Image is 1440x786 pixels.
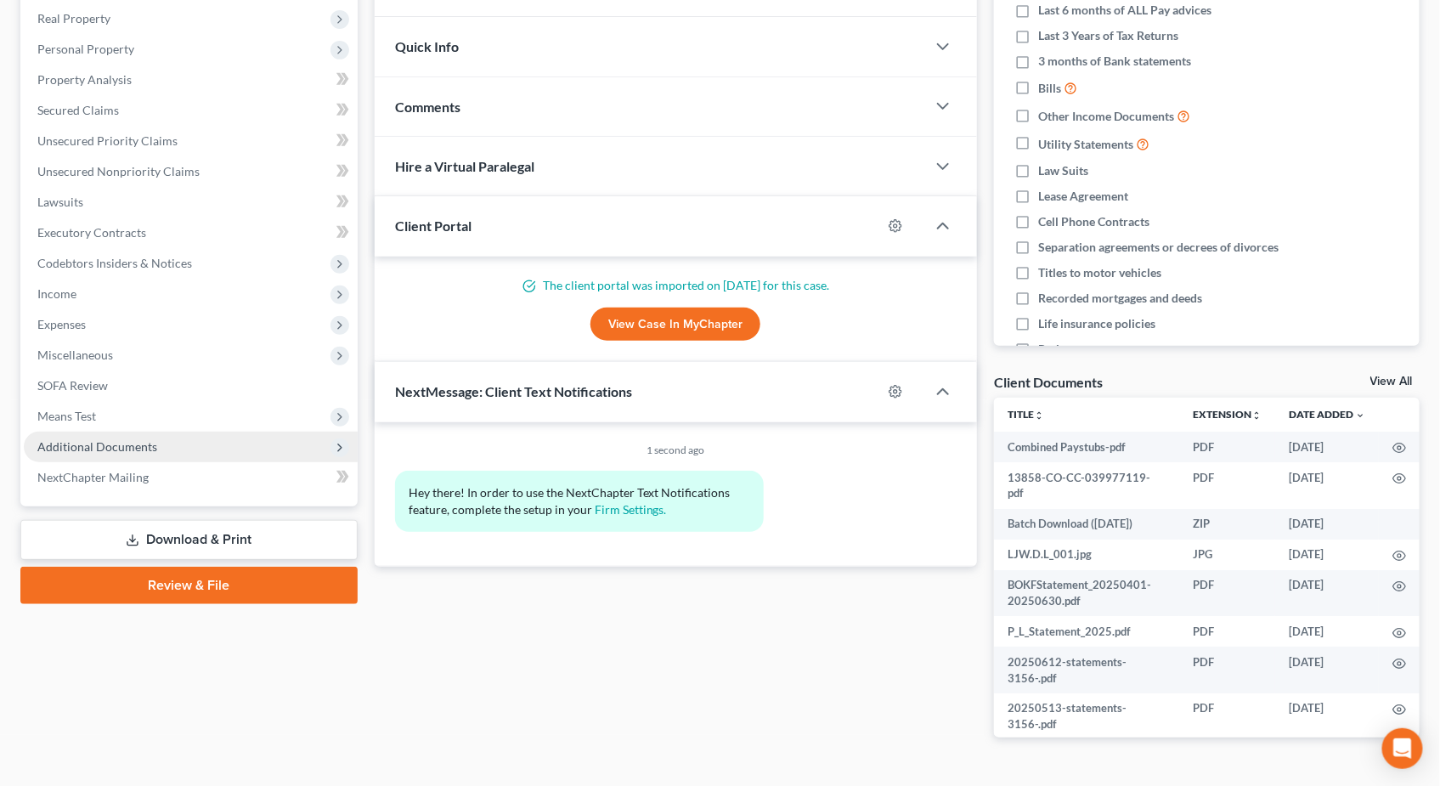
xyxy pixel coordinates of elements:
[395,277,957,294] p: The client portal was imported on [DATE] for this case.
[37,286,76,301] span: Income
[37,317,86,331] span: Expenses
[994,570,1179,617] td: BOKFStatement_20250401-20250630.pdf
[1038,341,1203,358] span: Retirement account statements
[1034,410,1044,421] i: unfold_more
[1382,728,1423,769] div: Open Intercom Messenger
[1038,213,1149,230] span: Cell Phone Contracts
[1275,693,1379,740] td: [DATE]
[994,693,1179,740] td: 20250513-statements-3156-.pdf
[1038,264,1161,281] span: Titles to motor vehicles
[24,95,358,126] a: Secured Claims
[1275,616,1379,647] td: [DATE]
[994,432,1179,462] td: Combined Paystubs-pdf
[20,567,358,604] a: Review & File
[1179,647,1275,693] td: PDF
[37,348,113,362] span: Miscellaneous
[24,462,358,493] a: NextChapter Mailing
[37,378,108,393] span: SOFA Review
[24,218,358,248] a: Executory Contracts
[24,65,358,95] a: Property Analysis
[1275,540,1379,570] td: [DATE]
[37,133,178,148] span: Unsecured Priority Claims
[1038,239,1279,256] span: Separation agreements or decrees of divorces
[1038,315,1155,332] span: Life insurance policies
[1179,570,1275,617] td: PDF
[37,409,96,423] span: Means Test
[395,38,459,54] span: Quick Info
[994,647,1179,693] td: 20250612-statements-3156-.pdf
[1275,462,1379,509] td: [DATE]
[37,72,132,87] span: Property Analysis
[1008,408,1044,421] a: Titleunfold_more
[1193,408,1262,421] a: Extensionunfold_more
[24,126,358,156] a: Unsecured Priority Claims
[1275,509,1379,540] td: [DATE]
[37,470,149,484] span: NextChapter Mailing
[37,256,192,270] span: Codebtors Insiders & Notices
[1179,693,1275,740] td: PDF
[1275,432,1379,462] td: [DATE]
[395,158,534,174] span: Hire a Virtual Paralegal
[37,103,119,117] span: Secured Claims
[994,509,1179,540] td: Batch Download ([DATE])
[37,11,110,25] span: Real Property
[994,373,1103,391] div: Client Documents
[1179,540,1275,570] td: JPG
[1038,188,1128,205] span: Lease Agreement
[395,99,460,115] span: Comments
[37,195,83,209] span: Lawsuits
[37,225,146,240] span: Executory Contracts
[1038,53,1191,70] span: 3 months of Bank statements
[1355,410,1365,421] i: expand_more
[1038,80,1061,97] span: Bills
[20,520,358,560] a: Download & Print
[1275,570,1379,617] td: [DATE]
[37,164,200,178] span: Unsecured Nonpriority Claims
[409,485,733,517] span: Hey there! In order to use the NextChapter Text Notifications feature, complete the setup in your
[37,439,157,454] span: Additional Documents
[1370,376,1413,387] a: View All
[24,187,358,218] a: Lawsuits
[1038,27,1178,44] span: Last 3 Years of Tax Returns
[1275,647,1379,693] td: [DATE]
[1038,290,1202,307] span: Recorded mortgages and deeds
[1038,108,1174,125] span: Other Income Documents
[994,462,1179,509] td: 13858-CO-CC-039977119-pdf
[395,443,957,457] div: 1 second ago
[1038,2,1211,19] span: Last 6 months of ALL Pay advices
[395,218,472,234] span: Client Portal
[1179,509,1275,540] td: ZIP
[1179,616,1275,647] td: PDF
[1179,462,1275,509] td: PDF
[590,308,760,342] a: View Case in MyChapter
[1179,432,1275,462] td: PDF
[1038,162,1088,179] span: Law Suits
[395,383,632,399] span: NextMessage: Client Text Notifications
[994,540,1179,570] td: LJW.D.L_001.jpg
[1289,408,1365,421] a: Date Added expand_more
[1038,136,1133,153] span: Utility Statements
[595,502,667,517] a: Firm Settings.
[1251,410,1262,421] i: unfold_more
[994,616,1179,647] td: P_L_Statement_2025.pdf
[24,370,358,401] a: SOFA Review
[24,156,358,187] a: Unsecured Nonpriority Claims
[37,42,134,56] span: Personal Property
